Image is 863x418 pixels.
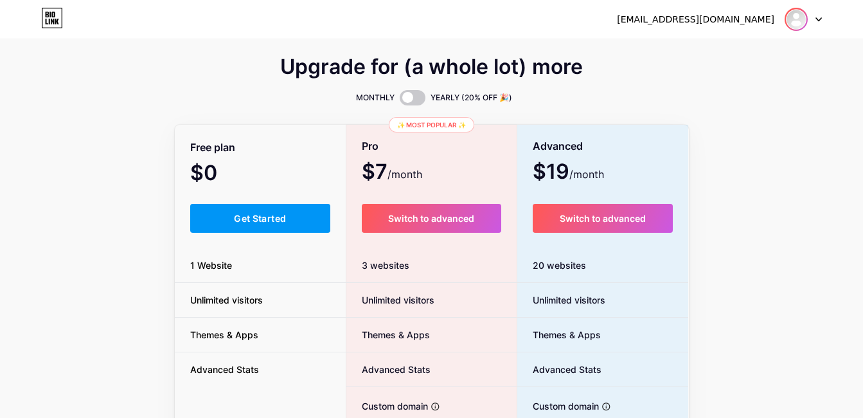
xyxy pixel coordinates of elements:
button: Switch to advanced [362,204,501,233]
div: 20 websites [517,248,689,283]
div: 3 websites [346,248,517,283]
span: Switch to advanced [560,213,646,224]
div: [EMAIL_ADDRESS][DOMAIN_NAME] [617,13,774,26]
span: Free plan [190,136,235,159]
button: Get Started [190,204,331,233]
img: heatairpro [786,9,806,30]
span: Themes & Apps [175,328,274,341]
button: Switch to advanced [533,204,673,233]
span: Switch to advanced [388,213,474,224]
span: /month [387,167,422,182]
span: Advanced Stats [517,363,601,376]
span: Unlimited visitors [346,293,434,307]
span: Unlimited visitors [175,293,278,307]
span: Get Started [234,213,286,224]
span: Advanced Stats [175,363,274,376]
span: YEARLY (20% OFF 🎉) [431,91,512,104]
span: Advanced Stats [346,363,431,376]
div: ✨ Most popular ✨ [389,117,474,132]
span: Themes & Apps [517,328,601,341]
span: $19 [533,164,604,182]
span: Upgrade for (a whole lot) more [280,59,583,75]
span: Themes & Apps [346,328,430,341]
span: 1 Website [175,259,247,272]
span: $0 [190,165,252,183]
span: Unlimited visitors [517,293,605,307]
span: MONTHLY [356,91,395,104]
span: Advanced [533,135,583,158]
span: Pro [362,135,378,158]
span: Custom domain [517,399,599,413]
span: $7 [362,164,422,182]
span: /month [569,167,604,182]
span: Custom domain [346,399,428,413]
